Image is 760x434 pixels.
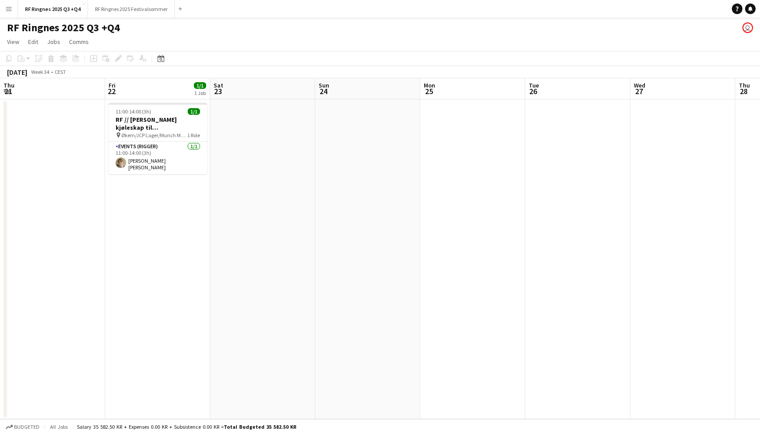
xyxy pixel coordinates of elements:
span: Wed [634,81,645,89]
div: 1 Job [194,90,206,96]
span: Sat [214,81,223,89]
span: Total Budgeted 35 582.50 KR [224,423,296,430]
span: Økern/JCP Lager/Munch Museet [121,132,187,139]
span: Sun [319,81,329,89]
span: 11:00-14:00 (3h) [116,108,151,115]
span: 25 [422,86,435,96]
button: RF Ringnes 2025 Q3 +Q4 [18,0,88,18]
span: 28 [738,86,750,96]
span: Tue [529,81,539,89]
span: 23 [212,86,223,96]
a: View [4,36,23,47]
a: Comms [65,36,92,47]
span: Budgeted [14,424,40,430]
span: Jobs [47,38,60,46]
div: Salary 35 582.50 KR + Expenses 0.00 KR + Subsistence 0.00 KR = [77,423,296,430]
div: CEST [55,69,66,75]
a: Jobs [44,36,64,47]
span: 1/1 [194,82,206,89]
span: Comms [69,38,89,46]
h3: RF // [PERSON_NAME] kjøleskap til [GEOGRAPHIC_DATA] [109,116,207,131]
app-user-avatar: Mille Berger [742,22,753,33]
span: Fri [109,81,116,89]
button: Budgeted [4,422,41,432]
span: All jobs [48,423,69,430]
span: Edit [28,38,38,46]
span: 26 [527,86,539,96]
span: Mon [424,81,435,89]
span: Week 34 [29,69,51,75]
span: 24 [317,86,329,96]
a: Edit [25,36,42,47]
span: Thu [4,81,15,89]
span: 21 [2,86,15,96]
app-card-role: Events (Rigger)1/111:00-14:00 (3h)[PERSON_NAME] [PERSON_NAME] [109,142,207,174]
app-job-card: 11:00-14:00 (3h)1/1RF // [PERSON_NAME] kjøleskap til [GEOGRAPHIC_DATA] Økern/JCP Lager/Munch Muse... [109,103,207,174]
span: 22 [107,86,116,96]
h1: RF Ringnes 2025 Q3 +Q4 [7,21,120,34]
span: 27 [633,86,645,96]
span: 1/1 [188,108,200,115]
div: [DATE] [7,68,27,77]
span: 1 Role [187,132,200,139]
span: Thu [739,81,750,89]
span: View [7,38,19,46]
button: RF Ringnes 2025 Festivalsommer [88,0,175,18]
